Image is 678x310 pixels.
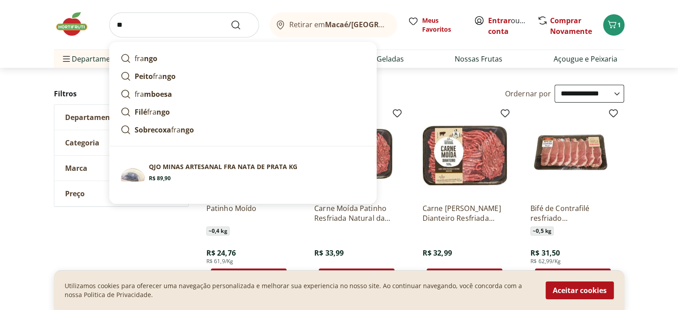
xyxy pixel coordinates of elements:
[206,258,234,265] span: R$ 61,9/Kg
[505,89,551,99] label: Ordernar por
[422,248,452,258] span: R$ 32,99
[135,89,172,99] p: fra
[211,269,287,286] button: Adicionar
[270,12,397,37] button: Retirar emMacaé/[GEOGRAPHIC_DATA]
[54,181,188,206] button: Preço
[135,71,153,81] strong: Peito
[206,227,230,236] span: ~ 0,4 kg
[455,54,502,64] a: Nossas Frutas
[530,227,554,236] span: ~ 0,5 kg
[206,203,291,223] a: Patinho Moído
[65,281,535,299] p: Utilizamos cookies para oferecer uma navegação personalizada e melhorar sua experiencia no nosso ...
[422,16,463,34] span: Meus Favoritos
[488,16,511,25] a: Entrar
[144,54,157,63] strong: ngo
[603,14,625,36] button: Carrinho
[117,67,369,85] a: Peitofrango
[135,53,157,64] p: fra
[65,113,118,122] span: Departamento
[530,203,615,223] a: Bifé de Contrafilé resfriado [GEOGRAPHIC_DATA]
[65,164,87,173] span: Marca
[550,16,592,36] a: Comprar Novamente
[65,189,85,198] span: Preço
[319,269,394,286] button: Adicionar
[617,21,621,29] span: 1
[135,125,171,135] strong: Sobrecoxa
[162,71,176,81] strong: ngo
[530,248,560,258] span: R$ 31,50
[149,175,171,182] span: R$ 89,90
[314,203,399,223] a: Carne Moída Patinho Resfriada Natural da Terra 500g
[120,162,145,187] img: Queijo Minas Artesanal Fracionado Nata de Prata
[149,162,297,171] p: QJO MINAS ARTESANAL FRA NATA DE PRATA KG
[488,16,537,36] a: Criar conta
[61,48,125,70] span: Departamentos
[54,156,188,181] button: Marca
[535,269,611,286] button: Adicionar
[144,89,172,99] strong: mboesa
[314,248,344,258] span: R$ 33,99
[530,112,615,196] img: Bifé de Contrafilé resfriado Tamanho Família
[427,269,502,286] button: Adicionar
[117,85,369,103] a: framboesa
[546,281,614,299] button: Aceitar cookies
[65,138,99,147] span: Categoria
[61,48,72,70] button: Menu
[422,203,507,223] a: Carne [PERSON_NAME] Dianteiro Resfriada Natural da Terra 500g
[156,107,170,117] strong: ngo
[206,248,236,258] span: R$ 24,76
[135,107,170,117] p: fra
[117,50,369,67] a: frango
[135,124,194,135] p: fra
[109,12,259,37] input: search
[530,258,561,265] span: R$ 62,99/Kg
[135,71,176,82] p: fra
[54,85,189,103] h2: Filtros
[54,105,188,130] button: Departamento
[488,15,528,37] span: ou
[325,20,425,29] b: Macaé/[GEOGRAPHIC_DATA]
[54,11,99,37] img: Hortifruti
[117,159,369,191] a: Queijo Minas Artesanal Fracionado Nata de PrataQJO MINAS ARTESANAL FRA NATA DE PRATA KGR$ 89,90
[54,130,188,155] button: Categoria
[289,21,388,29] span: Retirar em
[117,103,369,121] a: Filéfrango
[553,54,617,64] a: Açougue e Peixaria
[117,121,369,139] a: Sobrecoxafrango
[135,107,147,117] strong: Filé
[408,16,463,34] a: Meus Favoritos
[230,20,252,30] button: Submit Search
[181,125,194,135] strong: ngo
[422,112,507,196] img: Carne Moída Bovina Dianteiro Resfriada Natural da Terra 500g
